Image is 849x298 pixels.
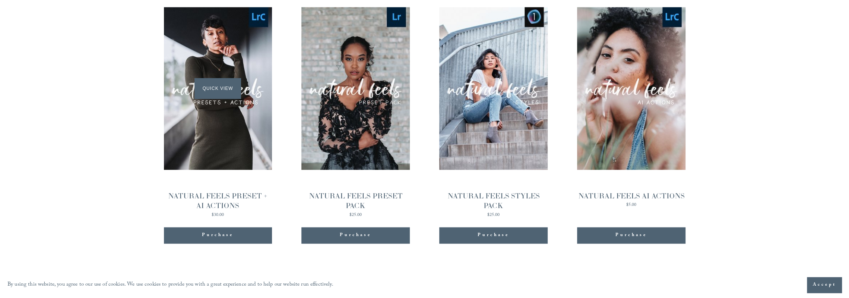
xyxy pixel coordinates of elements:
[439,7,547,219] a: NATURAL FEELS STYLES PACK
[812,281,836,289] span: Accept
[807,277,842,293] button: Accept
[478,232,509,239] span: Purchase
[301,191,409,211] div: NATURAL FEELS PRESET PACK
[577,7,685,209] a: NATURAL FEELS AI ACTIONS
[615,232,647,239] span: Purchase
[439,213,547,217] div: $25.00
[578,203,684,207] div: $5.00
[194,78,241,98] span: Quick View
[164,213,272,217] div: $30.00
[164,227,272,244] button: Purchase
[439,227,547,244] button: Purchase
[301,227,409,244] button: Purchase
[164,7,272,219] a: NATURAL FEELS PRESET + AI ACTIONS
[301,7,409,219] a: NATURAL FEELS PRESET PACK
[301,213,409,217] div: $25.00
[578,191,684,201] div: NATURAL FEELS AI ACTIONS
[7,280,333,291] p: By using this website, you agree to our use of cookies. We use cookies to provide you with a grea...
[439,191,547,211] div: NATURAL FEELS STYLES PACK
[164,191,272,211] div: NATURAL FEELS PRESET + AI ACTIONS
[340,232,371,239] span: Purchase
[202,232,233,239] span: Purchase
[577,227,685,244] button: Purchase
